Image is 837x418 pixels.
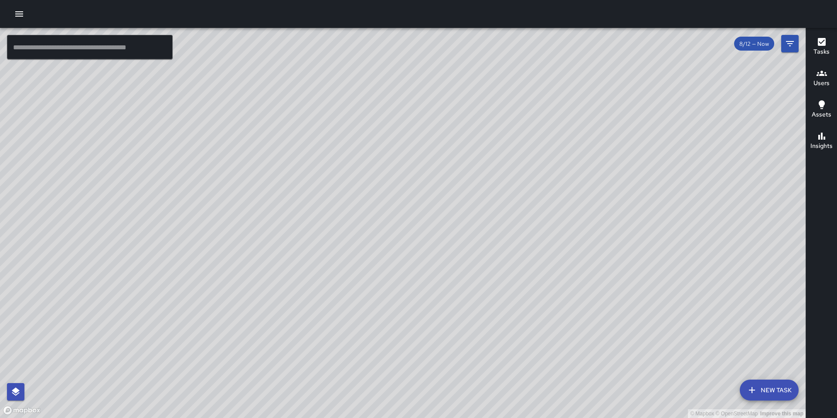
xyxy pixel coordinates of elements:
button: Filters [781,35,799,52]
h6: Tasks [813,47,830,57]
h6: Assets [812,110,831,120]
button: New Task [740,380,799,401]
button: Insights [806,126,837,157]
button: Assets [806,94,837,126]
h6: Users [813,79,830,88]
span: 8/12 — Now [734,40,774,48]
button: Users [806,63,837,94]
button: Tasks [806,31,837,63]
h6: Insights [810,141,833,151]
